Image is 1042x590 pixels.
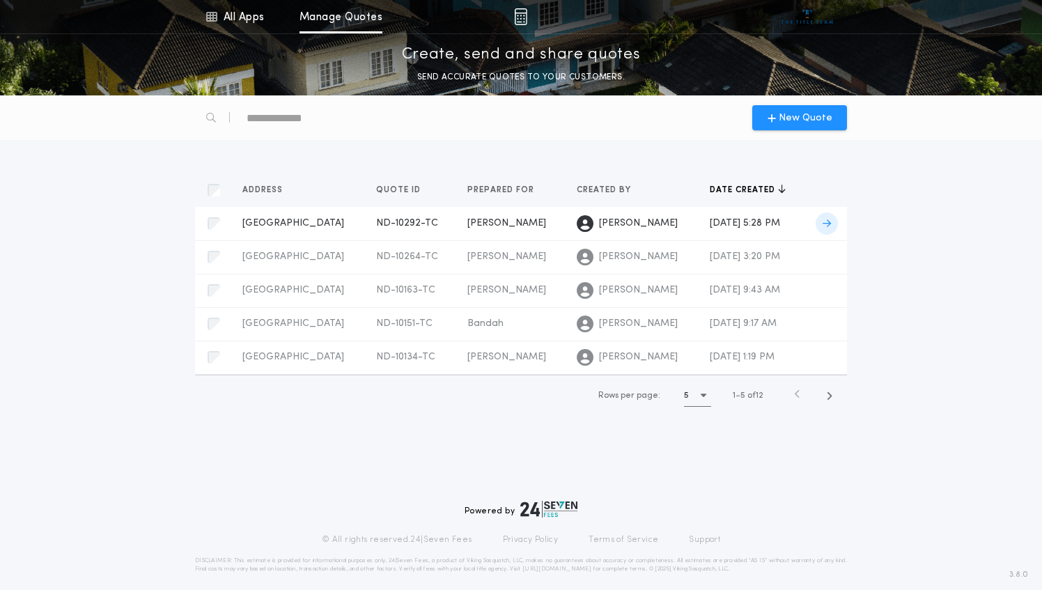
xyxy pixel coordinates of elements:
[376,285,435,295] span: ND-10163-TC
[514,8,527,25] img: img
[242,318,344,329] span: [GEOGRAPHIC_DATA]
[589,534,658,545] a: Terms of Service
[376,251,438,262] span: ND-10264-TC
[467,318,504,329] span: Bandah
[467,251,546,262] span: [PERSON_NAME]
[467,218,546,228] span: [PERSON_NAME]
[467,285,546,295] span: [PERSON_NAME]
[577,185,634,196] span: Created by
[503,534,559,545] a: Privacy Policy
[242,352,344,362] span: [GEOGRAPHIC_DATA]
[684,389,689,403] h1: 5
[598,391,660,400] span: Rows per page:
[710,185,778,196] span: Date created
[599,350,678,364] span: [PERSON_NAME]
[467,352,546,362] span: [PERSON_NAME]
[684,385,711,407] button: 5
[689,534,720,545] a: Support
[1009,568,1028,581] span: 3.8.0
[522,566,591,572] a: [URL][DOMAIN_NAME]
[195,557,847,573] p: DISCLAIMER: This estimate is provided for informational purposes only. 24|Seven Fees, a product o...
[781,10,834,24] img: vs-icon
[710,318,777,329] span: [DATE] 9:17 AM
[710,183,786,197] button: Date created
[242,218,344,228] span: [GEOGRAPHIC_DATA]
[242,285,344,295] span: [GEOGRAPHIC_DATA]
[577,183,641,197] button: Created by
[747,389,763,402] span: of 12
[322,534,472,545] p: © All rights reserved. 24|Seven Fees
[242,251,344,262] span: [GEOGRAPHIC_DATA]
[376,352,435,362] span: ND-10134-TC
[599,250,678,264] span: [PERSON_NAME]
[599,217,678,231] span: [PERSON_NAME]
[376,185,423,196] span: Quote ID
[740,391,745,400] span: 5
[710,352,775,362] span: [DATE] 1:19 PM
[376,318,433,329] span: ND-10151-TC
[467,185,537,196] span: Prepared for
[376,183,431,197] button: Quote ID
[242,185,286,196] span: Address
[417,70,625,84] p: SEND ACCURATE QUOTES TO YOUR CUSTOMERS.
[402,44,641,66] p: Create, send and share quotes
[599,284,678,297] span: [PERSON_NAME]
[752,105,847,130] button: New Quote
[599,317,678,331] span: [PERSON_NAME]
[779,111,832,125] span: New Quote
[376,218,438,228] span: ND-10292-TC
[242,183,293,197] button: Address
[710,218,780,228] span: [DATE] 5:28 PM
[465,501,577,518] div: Powered by
[710,285,780,295] span: [DATE] 9:43 AM
[733,391,736,400] span: 1
[710,251,780,262] span: [DATE] 3:20 PM
[520,501,577,518] img: logo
